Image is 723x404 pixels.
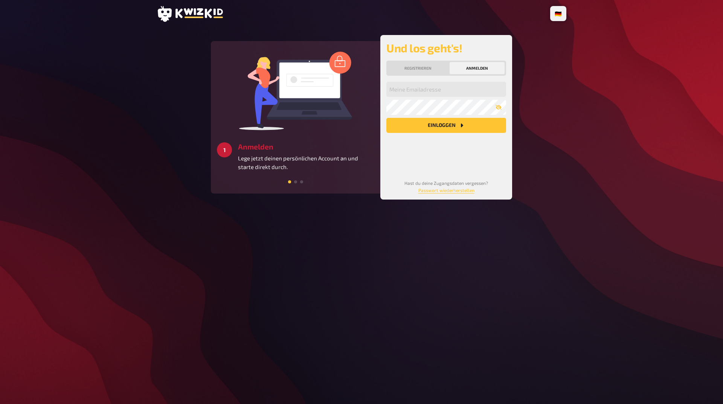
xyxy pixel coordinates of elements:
[450,62,505,74] button: Anmelden
[388,62,448,74] button: Registrieren
[552,8,565,20] li: 🇩🇪
[386,118,506,133] button: Einloggen
[386,82,506,97] input: Meine Emailadresse
[418,188,474,193] a: Passwort wiederherstellen
[239,51,352,130] img: log in
[404,180,488,193] small: Hast du deine Zugangsdaten vergessen?
[386,41,506,55] h2: Und los geht's!
[217,142,232,157] div: 1
[238,154,374,171] p: Lege jetzt deinen persönlichen Account an und starte direkt durch.
[238,142,374,151] h3: Anmelden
